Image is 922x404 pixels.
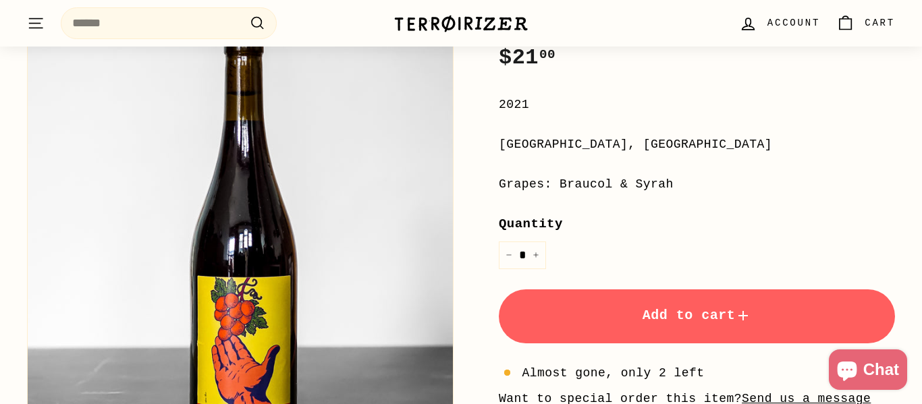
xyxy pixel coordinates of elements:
[643,308,752,323] span: Add to cart
[499,175,895,194] div: Grapes: Braucol & Syrah
[865,16,895,30] span: Cart
[499,45,555,70] span: $21
[499,289,895,343] button: Add to cart
[499,214,895,234] label: Quantity
[522,364,705,383] span: Almost gone, only 2 left
[539,47,555,62] sup: 00
[825,349,911,393] inbox-online-store-chat: Shopify online store chat
[767,16,820,30] span: Account
[499,241,519,269] button: Reduce item quantity by one
[526,241,546,269] button: Increase item quantity by one
[731,3,828,43] a: Account
[499,241,546,269] input: quantity
[828,3,903,43] a: Cart
[499,95,895,115] div: 2021
[499,135,895,154] div: [GEOGRAPHIC_DATA], [GEOGRAPHIC_DATA]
